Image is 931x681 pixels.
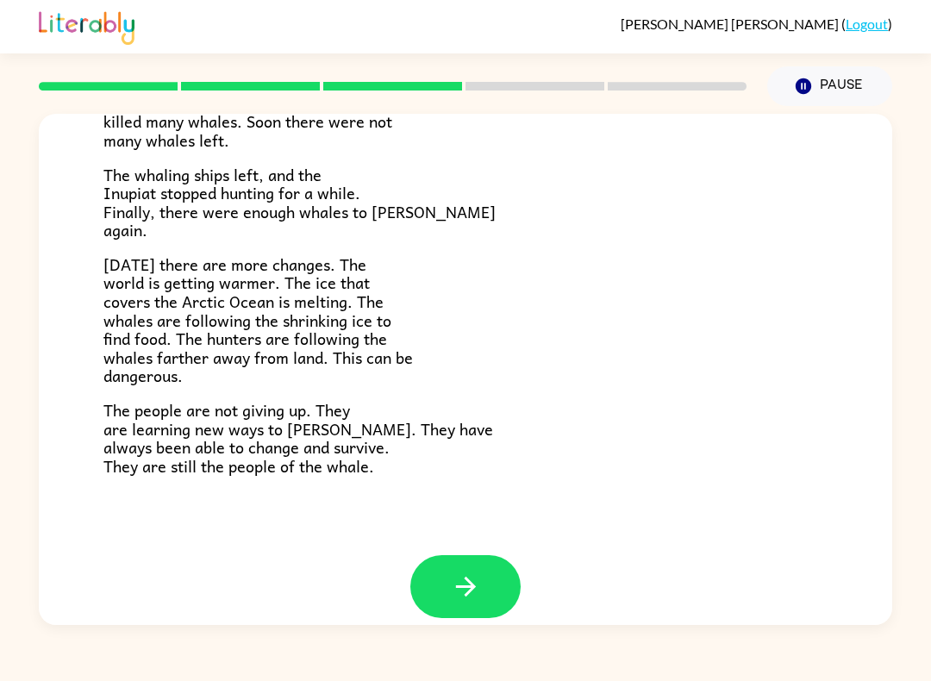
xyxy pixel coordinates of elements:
div: ( ) [621,16,892,32]
span: The people are not giving up. They are learning new ways to [PERSON_NAME]. They have always been ... [103,397,493,478]
a: Logout [846,16,888,32]
button: Pause [767,66,892,106]
span: [PERSON_NAME] [PERSON_NAME] [621,16,841,32]
img: Literably [39,7,134,45]
span: [DATE] there are more changes. The world is getting warmer. The ice that covers the Arctic Ocean ... [103,252,413,389]
span: The whaling ships left, and the Inupiat stopped hunting for a while. Finally, there were enough w... [103,162,496,243]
